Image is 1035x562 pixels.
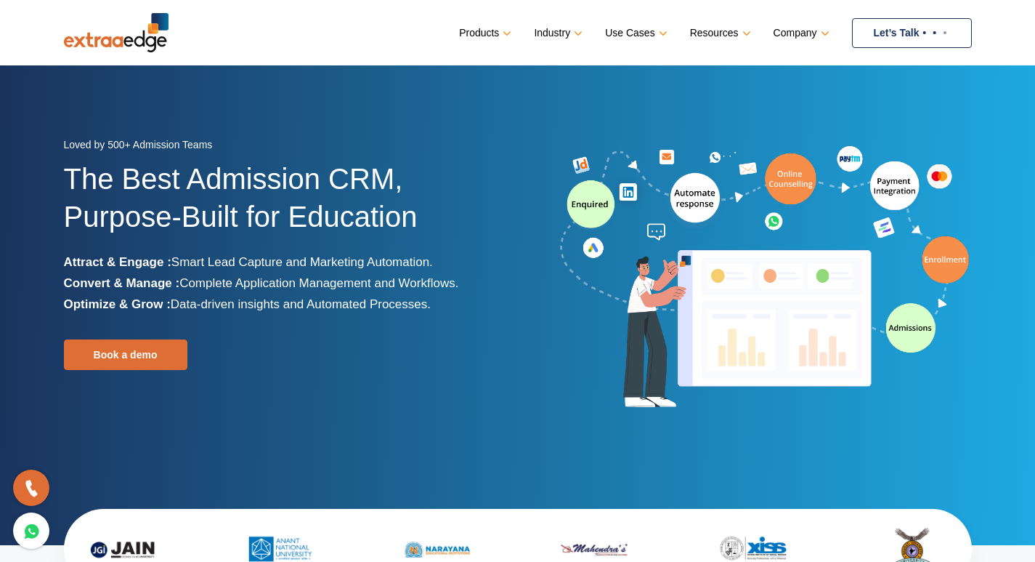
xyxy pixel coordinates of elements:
[64,135,507,160] div: Loved by 500+ Admission Teams
[534,23,580,44] a: Industry
[690,23,748,44] a: Resources
[64,276,180,290] b: Convert & Manage :
[774,23,827,44] a: Company
[171,297,431,311] span: Data-driven insights and Automated Processes.
[64,340,187,370] a: Book a demo
[558,142,972,414] img: admission-software-home-page-header
[64,255,171,269] b: Attract & Engage :
[64,160,507,252] h1: The Best Admission CRM, Purpose-Built for Education
[171,255,433,269] span: Smart Lead Capture and Marketing Automation.
[179,276,458,290] span: Complete Application Management and Workflows.
[852,18,972,48] a: Let’s Talk
[605,23,664,44] a: Use Cases
[459,23,508,44] a: Products
[64,297,171,311] b: Optimize & Grow :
